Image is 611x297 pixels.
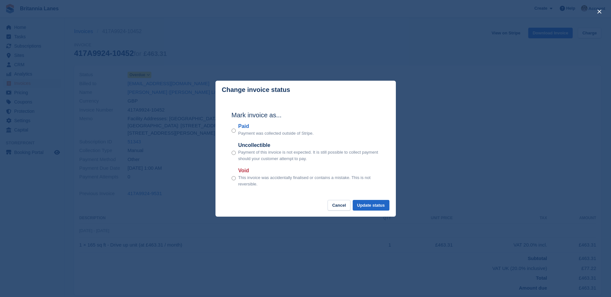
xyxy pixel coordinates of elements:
[238,122,314,130] label: Paid
[232,110,380,120] h2: Mark invoice as...
[594,6,605,17] button: close
[353,200,389,211] button: Update status
[222,86,290,94] p: Change invoice status
[238,130,314,137] p: Payment was collected outside of Stripe.
[238,167,380,175] label: Void
[238,141,380,149] label: Uncollectible
[328,200,350,211] button: Cancel
[238,175,380,187] p: This invoice was accidentally finalised or contains a mistake. This is not reversible.
[238,149,380,162] p: Payment of this invoice is not expected. It is still possible to collect payment should your cust...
